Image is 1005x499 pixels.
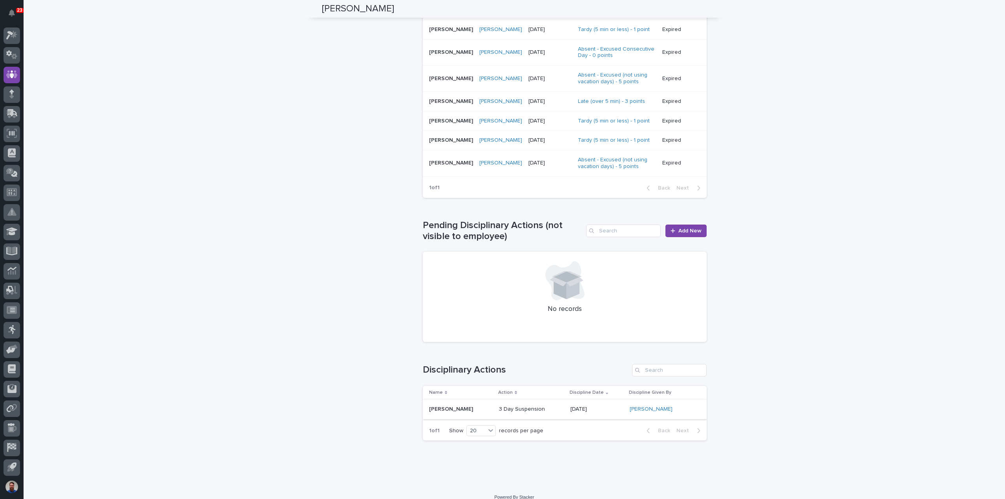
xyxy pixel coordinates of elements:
[429,404,475,413] p: [PERSON_NAME]
[423,178,446,197] p: 1 of 1
[578,157,656,170] a: Absent - Excused (not using vacation days) - 5 points
[653,185,670,191] span: Back
[429,74,475,82] p: [PERSON_NAME]
[678,228,702,234] span: Add New
[662,26,694,33] p: Expired
[528,49,572,56] p: [DATE]
[499,406,564,413] p: 3 Day Suspension
[570,388,604,397] p: Discipline Date
[423,150,707,177] tr: [PERSON_NAME][PERSON_NAME] [PERSON_NAME] [DATE]Absent - Excused (not using vacation days) - 5 poi...
[423,111,707,131] tr: [PERSON_NAME][PERSON_NAME] [PERSON_NAME] [DATE]Tardy (5 min or less) - 1 point Expired
[528,26,572,33] p: [DATE]
[570,406,623,413] p: [DATE]
[662,49,694,56] p: Expired
[322,3,394,15] h2: [PERSON_NAME]
[479,160,522,166] a: [PERSON_NAME]
[423,66,707,92] tr: [PERSON_NAME][PERSON_NAME] [PERSON_NAME] [DATE]Absent - Excused (not using vacation days) - 5 poi...
[432,305,697,314] p: No records
[673,427,707,434] button: Next
[499,428,543,434] p: records per page
[578,46,656,59] a: Absent - Excused Consecutive Day - 0 points
[4,479,20,495] button: users-avatar
[479,26,522,33] a: [PERSON_NAME]
[479,49,522,56] a: [PERSON_NAME]
[423,39,707,66] tr: [PERSON_NAME][PERSON_NAME] [PERSON_NAME] [DATE]Absent - Excused Consecutive Day - 0 points Expired
[479,137,522,144] a: [PERSON_NAME]
[578,137,650,144] a: Tardy (5 min or less) - 1 point
[528,75,572,82] p: [DATE]
[17,7,22,13] p: 23
[586,225,661,237] input: Search
[479,75,522,82] a: [PERSON_NAME]
[479,118,522,124] a: [PERSON_NAME]
[676,185,694,191] span: Next
[578,118,650,124] a: Tardy (5 min or less) - 1 point
[423,220,583,243] h1: Pending Disciplinary Actions (not visible to employee)
[429,48,475,56] p: [PERSON_NAME]
[528,98,572,105] p: [DATE]
[423,400,707,419] tr: [PERSON_NAME][PERSON_NAME] 3 Day Suspension[DATE][PERSON_NAME]
[578,26,650,33] a: Tardy (5 min or less) - 1 point
[676,428,694,433] span: Next
[467,427,486,435] div: 20
[423,421,446,441] p: 1 of 1
[662,160,694,166] p: Expired
[498,388,513,397] p: Action
[640,427,673,434] button: Back
[629,388,671,397] p: Discipline Given By
[423,91,707,111] tr: [PERSON_NAME][PERSON_NAME] [PERSON_NAME] [DATE]Late (over 5 min) - 3 points Expired
[662,98,694,105] p: Expired
[653,428,670,433] span: Back
[528,160,572,166] p: [DATE]
[673,185,707,192] button: Next
[10,9,20,22] div: Notifications23
[630,406,672,413] a: [PERSON_NAME]
[429,135,475,144] p: [PERSON_NAME]
[665,225,707,237] a: Add New
[429,97,475,105] p: [PERSON_NAME]
[528,137,572,144] p: [DATE]
[429,158,475,166] p: [PERSON_NAME]
[528,118,572,124] p: [DATE]
[662,75,694,82] p: Expired
[662,118,694,124] p: Expired
[479,98,522,105] a: [PERSON_NAME]
[423,364,629,376] h1: Disciplinary Actions
[632,364,707,377] input: Search
[423,20,707,39] tr: [PERSON_NAME][PERSON_NAME] [PERSON_NAME] [DATE]Tardy (5 min or less) - 1 point Expired
[423,131,707,150] tr: [PERSON_NAME][PERSON_NAME] [PERSON_NAME] [DATE]Tardy (5 min or less) - 1 point Expired
[640,185,673,192] button: Back
[578,98,645,105] a: Late (over 5 min) - 3 points
[449,428,463,434] p: Show
[429,388,443,397] p: Name
[578,72,656,85] a: Absent - Excused (not using vacation days) - 5 points
[429,25,475,33] p: [PERSON_NAME]
[429,116,475,124] p: [PERSON_NAME]
[662,137,694,144] p: Expired
[4,5,20,21] button: Notifications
